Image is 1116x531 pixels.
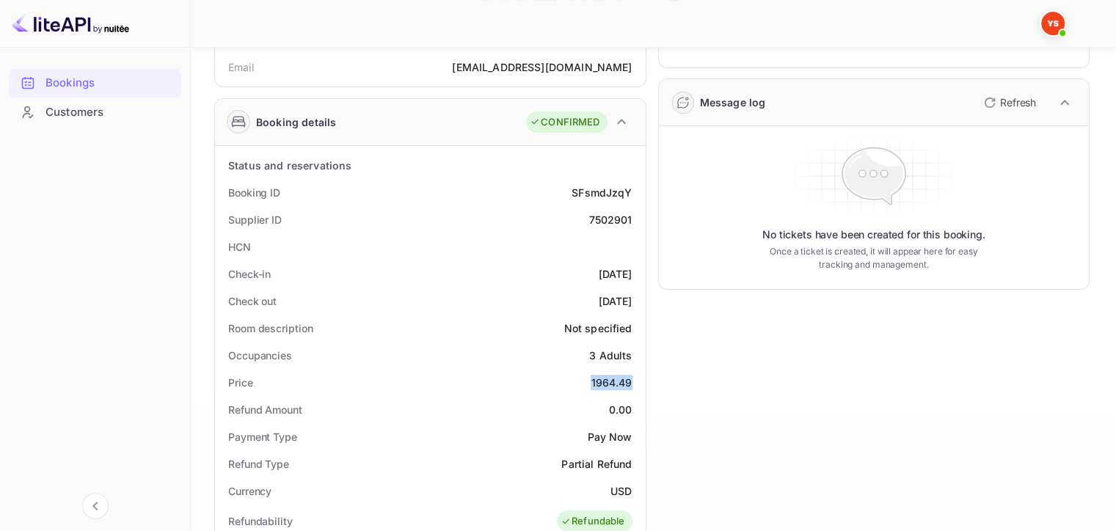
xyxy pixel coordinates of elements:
img: LiteAPI logo [12,12,129,35]
a: Bookings [9,69,181,96]
div: [EMAIL_ADDRESS][DOMAIN_NAME] [452,59,632,75]
div: 0.00 [609,402,632,417]
div: CONFIRMED [530,115,599,130]
div: Bookings [45,75,174,92]
div: SFsmdJzqY [572,185,632,200]
div: Room description [228,321,313,336]
div: Check-in [228,266,271,282]
p: Once a ticket is created, it will appear here for easy tracking and management. [759,245,989,271]
div: 1964.49 [591,375,632,390]
div: Email [228,59,254,75]
div: Message log [700,95,766,110]
div: Booking ID [228,185,280,200]
div: Refundable [561,514,625,529]
div: Partial Refund [561,456,632,472]
div: Customers [45,104,174,121]
div: HCN [228,239,251,254]
div: Not specified [564,321,632,336]
div: Booking details [256,114,336,130]
img: Yandex Support [1041,12,1065,35]
div: Currency [228,483,271,499]
div: Pay Now [587,429,632,444]
div: Check out [228,293,277,309]
div: 7502901 [588,212,632,227]
div: USD [610,483,632,499]
div: Status and reservations [228,158,351,173]
div: [DATE] [599,293,632,309]
div: Bookings [9,69,181,98]
div: Supplier ID [228,212,282,227]
div: Occupancies [228,348,292,363]
div: 3 Adults [589,348,632,363]
div: Payment Type [228,429,297,444]
div: Price [228,375,253,390]
div: Refund Type [228,456,289,472]
div: [DATE] [599,266,632,282]
div: Refund Amount [228,402,302,417]
div: Refundability [228,513,293,529]
div: Customers [9,98,181,127]
button: Refresh [975,91,1042,114]
p: Refresh [1000,95,1036,110]
p: No tickets have been created for this booking. [762,227,985,242]
button: Collapse navigation [82,493,109,519]
a: Customers [9,98,181,125]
